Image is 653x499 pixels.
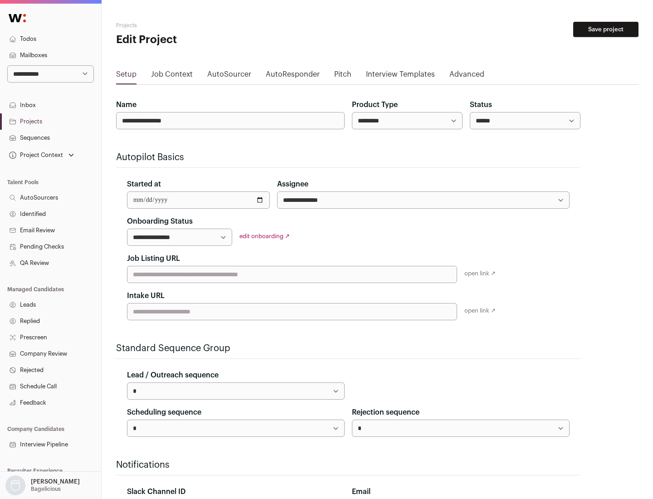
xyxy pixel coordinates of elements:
[127,216,193,227] label: Onboarding Status
[116,33,290,47] h1: Edit Project
[5,475,25,495] img: nopic.png
[116,342,580,355] h2: Standard Sequence Group
[127,407,201,418] label: Scheduling sequence
[239,233,290,239] a: edit onboarding ↗
[207,69,251,83] a: AutoSourcer
[127,290,165,301] label: Intake URL
[127,179,161,190] label: Started at
[31,478,80,485] p: [PERSON_NAME]
[151,69,193,83] a: Job Context
[116,69,136,83] a: Setup
[116,99,136,110] label: Name
[127,370,219,381] label: Lead / Outreach sequence
[352,407,419,418] label: Rejection sequence
[127,486,185,497] label: Slack Channel ID
[116,22,290,29] h2: Projects
[127,253,180,264] label: Job Listing URL
[352,99,398,110] label: Product Type
[31,485,61,493] p: Bagelicious
[277,179,308,190] label: Assignee
[116,151,580,164] h2: Autopilot Basics
[116,459,580,471] h2: Notifications
[334,69,351,83] a: Pitch
[573,22,638,37] button: Save project
[7,152,63,159] div: Project Context
[470,99,492,110] label: Status
[352,486,570,497] div: Email
[366,69,435,83] a: Interview Templates
[4,9,31,27] img: Wellfound
[449,69,484,83] a: Advanced
[4,475,82,495] button: Open dropdown
[7,149,76,161] button: Open dropdown
[266,69,320,83] a: AutoResponder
